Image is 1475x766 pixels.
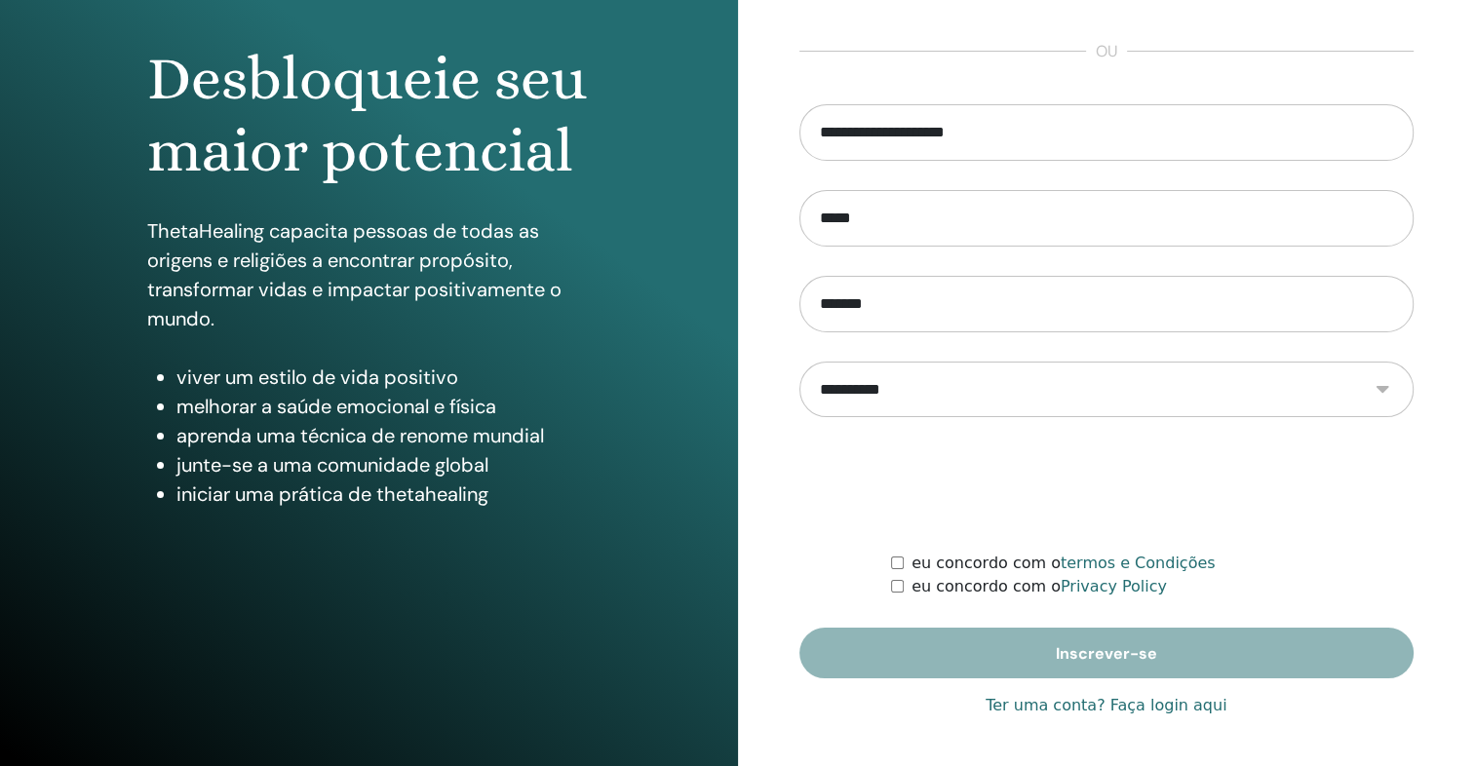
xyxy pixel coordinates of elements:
[176,363,590,392] li: viver um estilo de vida positivo
[958,446,1255,522] iframe: reCAPTCHA
[147,216,590,333] p: ThetaHealing capacita pessoas de todas as origens e religiões a encontrar propósito, transformar ...
[1086,40,1127,63] span: ou
[1061,577,1167,595] a: Privacy Policy
[176,450,590,479] li: junte-se a uma comunidade global
[912,575,1167,598] label: eu concordo com o
[176,421,590,450] li: aprenda uma técnica de renome mundial
[147,43,590,188] h1: Desbloqueie seu maior potencial
[176,392,590,421] li: melhorar a saúde emocional e física
[986,694,1226,717] a: Ter uma conta? Faça login aqui
[176,479,590,509] li: iniciar uma prática de thetahealing
[1061,554,1216,572] a: termos e Condições
[912,552,1215,575] label: eu concordo com o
